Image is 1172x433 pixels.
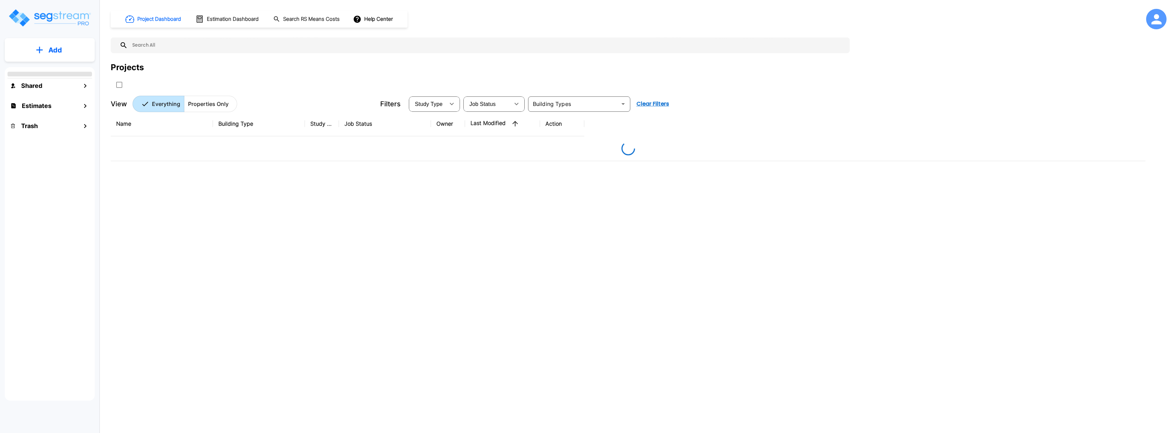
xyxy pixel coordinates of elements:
[21,81,42,90] h1: Shared
[283,15,340,23] h1: Search RS Means Costs
[111,99,127,109] p: View
[22,101,51,110] h1: Estimates
[618,99,628,109] button: Open
[184,96,237,112] button: Properties Only
[137,15,181,23] h1: Project Dashboard
[634,97,672,111] button: Clear Filters
[305,111,339,136] th: Study Type
[8,8,91,28] img: Logo
[431,111,465,136] th: Owner
[207,15,259,23] h1: Estimation Dashboard
[188,100,229,108] p: Properties Only
[111,111,213,136] th: Name
[415,101,443,107] span: Study Type
[152,100,180,108] p: Everything
[48,45,62,55] p: Add
[380,99,401,109] p: Filters
[5,40,95,60] button: Add
[540,111,584,136] th: Action
[213,111,305,136] th: Building Type
[530,99,617,109] input: Building Types
[133,96,184,112] button: Everything
[112,78,126,92] button: SelectAll
[111,61,144,74] div: Projects
[465,94,510,113] div: Select
[469,101,496,107] span: Job Status
[410,94,445,113] div: Select
[271,13,343,26] button: Search RS Means Costs
[123,12,185,27] button: Project Dashboard
[128,37,846,53] input: Search All
[339,111,431,136] th: Job Status
[193,12,262,26] button: Estimation Dashboard
[21,121,38,130] h1: Trash
[352,13,396,26] button: Help Center
[465,111,540,136] th: Last Modified
[133,96,237,112] div: Platform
